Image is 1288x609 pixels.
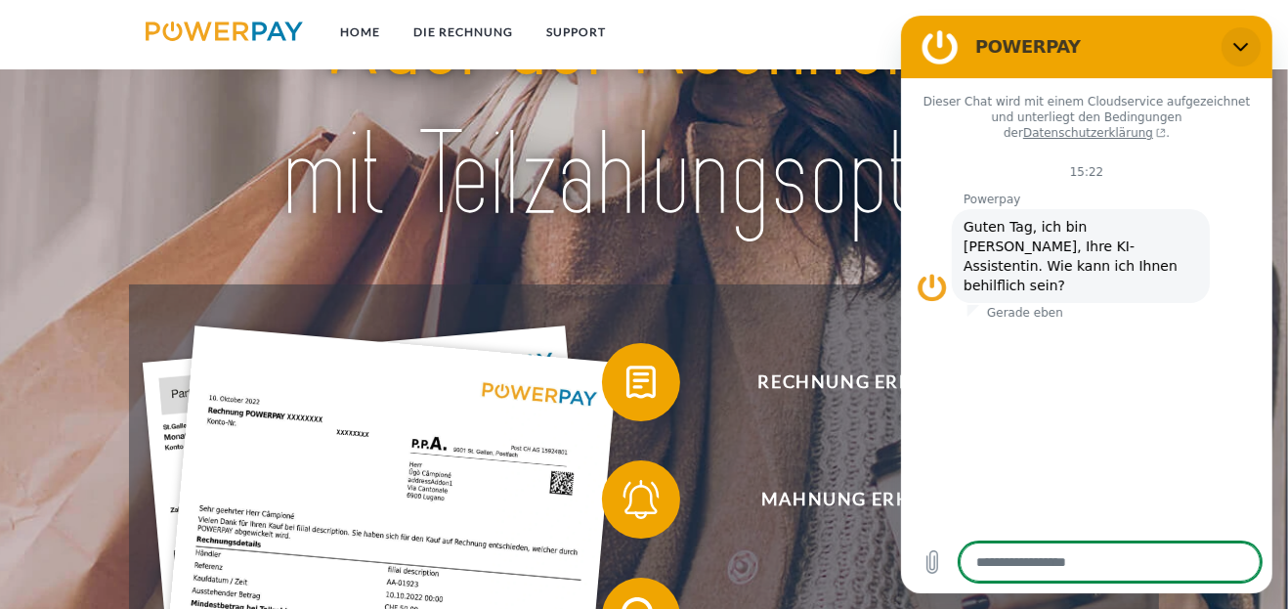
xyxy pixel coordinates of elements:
[617,475,665,524] img: qb_bell.svg
[901,16,1272,593] iframe: Messaging-Fenster
[617,358,665,407] img: qb_bill.svg
[1042,15,1102,50] a: agb
[631,460,1110,539] span: Mahnung erhalten?
[530,15,623,50] a: SUPPORT
[397,15,530,50] a: DIE RECHNUNG
[323,15,397,50] a: Home
[146,22,303,41] img: logo-powerpay.svg
[602,343,1110,421] button: Rechnung erhalten?
[631,343,1110,421] span: Rechnung erhalten?
[602,460,1110,539] button: Mahnung erhalten?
